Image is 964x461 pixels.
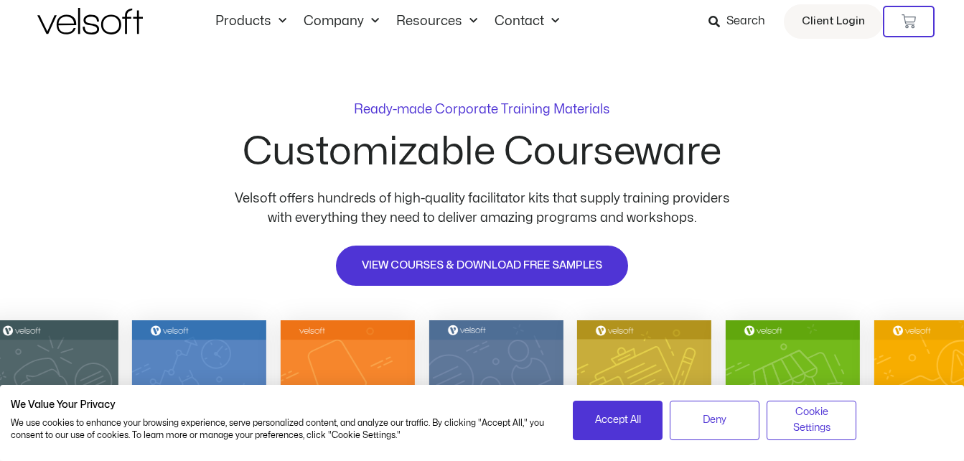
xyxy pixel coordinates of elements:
a: Client Login [784,4,883,39]
a: VIEW COURSES & DOWNLOAD FREE SAMPLES [334,244,630,287]
h2: Customizable Courseware [243,133,721,172]
button: Accept all cookies [573,401,663,440]
a: Search [708,9,775,34]
span: Client Login [802,12,865,31]
a: CompanyMenu Toggle [295,14,388,29]
span: Cookie Settings [776,404,847,437]
span: Accept All [595,412,641,428]
a: ContactMenu Toggle [486,14,568,29]
p: Ready-made Corporate Training Materials [354,103,610,116]
a: ProductsMenu Toggle [207,14,295,29]
nav: Menu [207,14,568,29]
p: We use cookies to enhance your browsing experience, serve personalized content, and analyze our t... [11,417,551,442]
iframe: chat widget [782,429,957,461]
button: Adjust cookie preferences [767,401,856,440]
p: Velsoft offers hundreds of high-quality facilitator kits that supply training providers with ever... [224,189,741,228]
a: ResourcesMenu Toggle [388,14,486,29]
span: VIEW COURSES & DOWNLOAD FREE SAMPLES [362,257,602,274]
span: Deny [703,412,726,428]
span: Search [726,12,765,31]
h2: We Value Your Privacy [11,399,551,411]
img: Velsoft Training Materials [37,8,143,34]
button: Deny all cookies [670,401,759,440]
